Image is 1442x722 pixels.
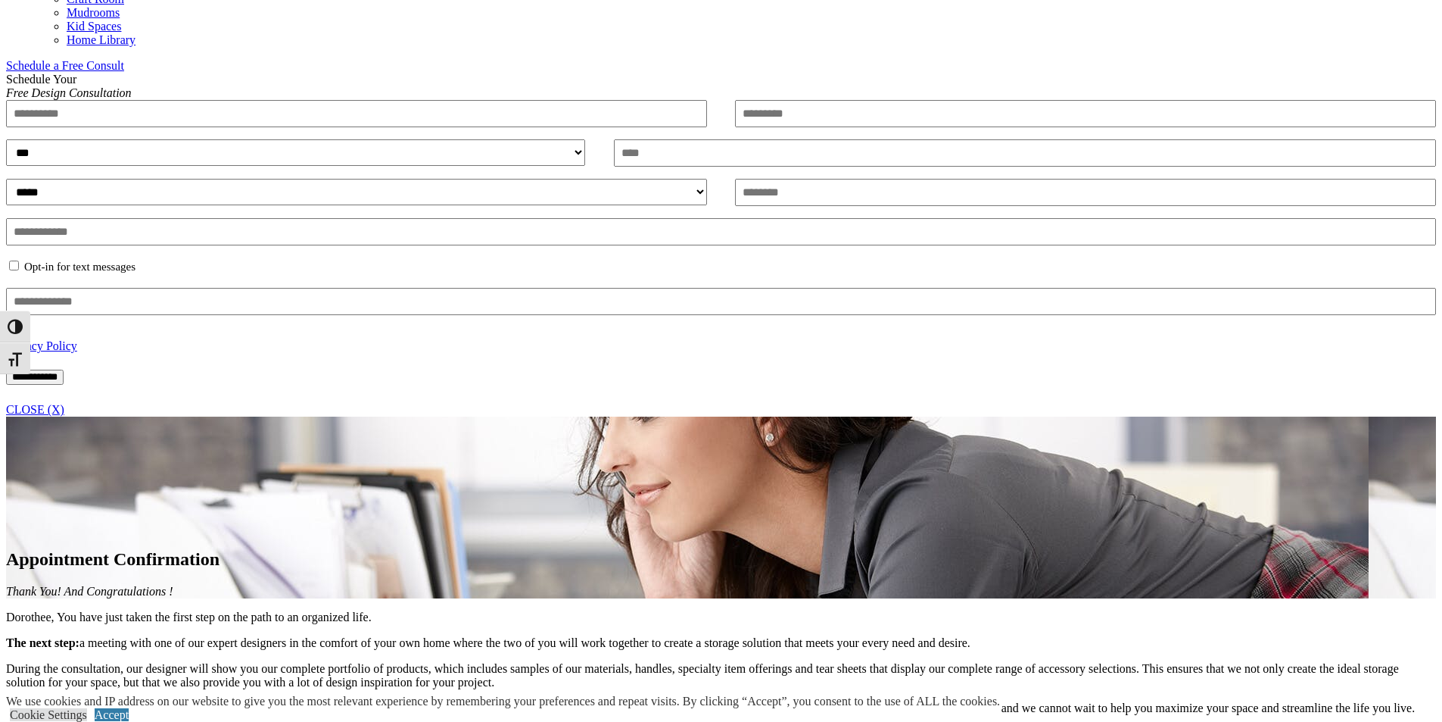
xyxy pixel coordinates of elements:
[6,611,372,624] span: Dorothee, You have just taken the first step on the path to an organized life.
[6,403,64,416] a: CLOSE (X)
[6,549,1436,570] h1: Appointment Confirmation
[6,585,173,598] em: Thank You! And Congratulations !
[6,73,132,99] span: Schedule Your
[24,261,135,273] label: Opt-in for text messages
[6,86,132,99] em: Free Design Consultation
[67,33,135,46] a: Home Library
[10,708,87,721] a: Cookie Settings
[6,339,77,352] a: Privacy Policy
[6,59,124,72] a: Schedule a Free Consult (opens a dropdown menu)
[6,662,1436,689] p: During the consultation, our designer will show you our complete portfolio of products, which inc...
[67,6,120,19] a: Mudrooms
[67,20,121,33] a: Kid Spaces
[6,636,79,649] strong: The next step:
[95,708,129,721] a: Accept
[6,636,1436,650] p: a meeting with one of our expert designers in the comfort of your own home where the two of you w...
[6,695,1000,708] div: We use cookies and IP address on our website to give you the most relevant experience by remember...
